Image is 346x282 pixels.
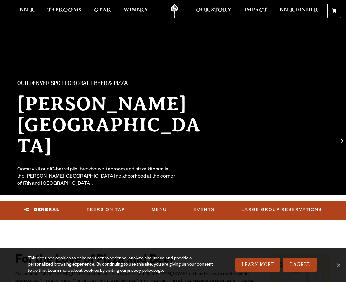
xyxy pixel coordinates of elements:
[279,8,318,13] span: Beer Finder
[17,93,210,156] h2: [PERSON_NAME][GEOGRAPHIC_DATA]
[43,4,85,18] a: Taprooms
[149,203,169,217] a: Menu
[196,8,231,13] span: Our Story
[28,256,217,274] div: This site uses cookies to enhance user experience, analyze site usage and provide a personalized ...
[90,4,115,18] a: Gear
[127,269,153,274] a: privacy policy
[191,203,217,217] a: Events
[163,4,186,18] a: Odell Home
[283,258,317,272] a: I Agree
[19,8,35,13] span: Beer
[15,4,39,18] a: Beer
[84,203,128,217] a: Beers On Tap
[240,4,271,18] a: Impact
[275,4,322,18] a: Beer Finder
[22,203,62,217] a: General
[235,258,281,272] a: Learn More
[239,203,324,217] a: Large Group Reservations
[335,262,341,268] span: No
[119,4,152,18] a: Winery
[94,8,111,13] span: Gear
[244,8,267,13] span: Impact
[17,80,128,88] span: Our Denver spot for craft beer & pizza
[192,4,236,18] a: Our Story
[47,8,81,13] span: Taprooms
[123,8,148,13] span: Winery
[17,166,176,188] div: Come visit our 10-barrel pilot brewhouse, taproom and pizza kitchen in the [PERSON_NAME][GEOGRAPH...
